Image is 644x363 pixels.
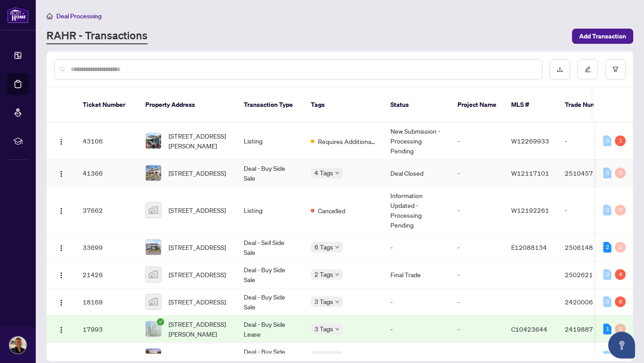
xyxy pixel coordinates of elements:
[76,187,138,234] td: 37662
[146,165,161,181] img: thumbnail-img
[450,288,504,316] td: -
[511,243,547,251] span: E12088134
[304,88,383,122] th: Tags
[76,88,138,122] th: Ticket Number
[146,267,161,282] img: thumbnail-img
[615,135,626,146] div: 1
[383,122,450,160] td: New Submission - Processing Pending
[76,160,138,187] td: 41366
[7,7,29,23] img: logo
[335,300,339,304] span: down
[383,234,450,261] td: -
[335,327,339,331] span: down
[383,187,450,234] td: Information Updated - Processing Pending
[383,316,450,343] td: -
[76,122,138,160] td: 43106
[558,160,620,187] td: 2510457
[603,135,611,146] div: 0
[615,168,626,178] div: 0
[58,245,65,252] img: Logo
[54,203,68,217] button: Logo
[237,160,304,187] td: Deal - Buy Side Sale
[146,133,161,148] img: thumbnail-img
[450,160,504,187] td: -
[504,88,558,122] th: MLS #
[146,203,161,218] img: thumbnail-img
[56,12,102,20] span: Deal Processing
[511,169,549,177] span: W12117101
[608,332,635,359] button: Open asap
[335,245,339,249] span: down
[603,168,611,178] div: 0
[9,337,26,354] img: Profile Icon
[450,261,504,288] td: -
[169,131,229,151] span: [STREET_ADDRESS][PERSON_NAME]
[572,29,633,44] button: Add Transaction
[318,136,376,146] span: Requires Additional Docs
[237,316,304,343] td: Deal - Buy Side Lease
[383,288,450,316] td: -
[450,88,504,122] th: Project Name
[169,319,229,339] span: [STREET_ADDRESS][PERSON_NAME]
[577,59,598,80] button: edit
[603,324,611,334] div: 1
[585,66,591,72] span: edit
[169,168,226,178] span: [STREET_ADDRESS]
[450,234,504,261] td: -
[383,88,450,122] th: Status
[615,269,626,280] div: 4
[450,316,504,343] td: -
[58,326,65,333] img: Logo
[169,242,226,252] span: [STREET_ADDRESS]
[612,66,619,72] span: filter
[58,272,65,279] img: Logo
[54,267,68,282] button: Logo
[603,205,611,215] div: 0
[237,187,304,234] td: Listing
[146,294,161,309] img: thumbnail-img
[169,297,226,307] span: [STREET_ADDRESS]
[558,88,620,122] th: Trade Number
[383,261,450,288] td: Final Trade
[314,324,333,334] span: 3 Tags
[237,288,304,316] td: Deal - Buy Side Sale
[335,272,339,277] span: down
[579,29,626,43] span: Add Transaction
[558,288,620,316] td: 2420006
[383,160,450,187] td: Deal Closed
[605,59,626,80] button: filter
[58,170,65,177] img: Logo
[615,296,626,307] div: 6
[603,269,611,280] div: 0
[138,88,237,122] th: Property Address
[76,261,138,288] td: 21426
[76,316,138,343] td: 17993
[54,166,68,180] button: Logo
[603,296,611,307] div: 0
[550,59,570,80] button: download
[450,187,504,234] td: -
[146,321,161,337] img: thumbnail-img
[47,13,53,19] span: home
[237,261,304,288] td: Deal - Buy Side Sale
[237,88,304,122] th: Transaction Type
[54,295,68,309] button: Logo
[169,351,226,361] span: [STREET_ADDRESS]
[54,240,68,254] button: Logo
[76,288,138,316] td: 18169
[615,205,626,215] div: 0
[237,234,304,261] td: Deal - Sell Side Sale
[169,205,226,215] span: [STREET_ADDRESS]
[54,322,68,336] button: Logo
[558,122,620,160] td: -
[558,316,620,343] td: 2419887
[615,242,626,253] div: 0
[511,325,547,333] span: C10423644
[58,138,65,145] img: Logo
[47,28,148,44] a: RAHR - Transactions
[558,187,620,234] td: -
[511,352,545,360] span: W9379528
[314,296,333,307] span: 3 Tags
[511,137,549,145] span: W12269933
[314,351,333,361] span: 3 Tags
